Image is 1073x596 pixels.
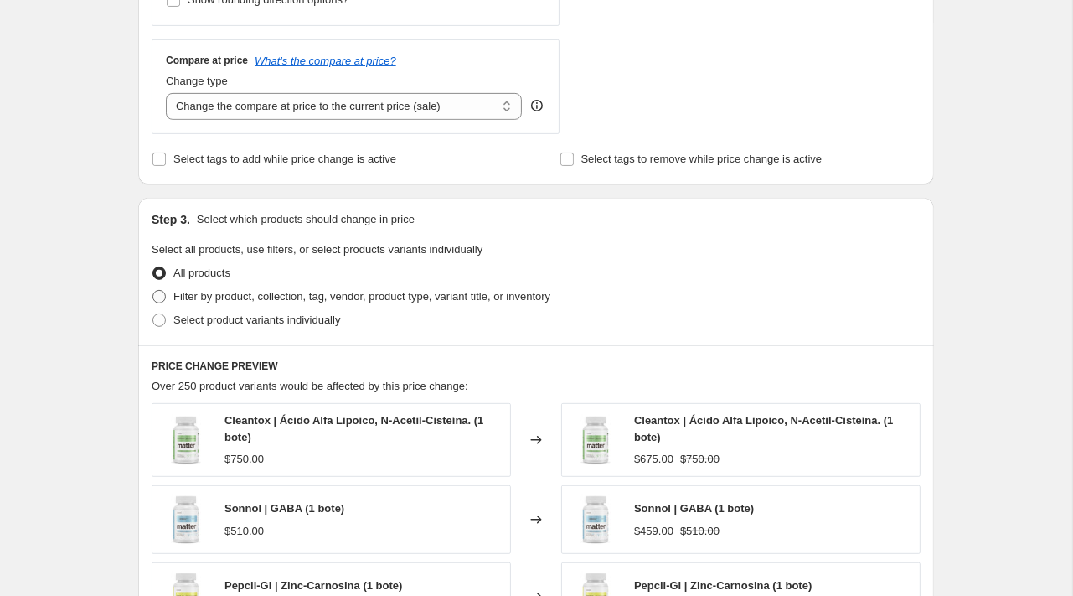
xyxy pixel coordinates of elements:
[152,360,921,373] h6: PRICE CHANGE PREVIEW
[173,290,550,303] span: Filter by product, collection, tag, vendor, product type, variant title, or inventory
[680,523,720,540] strike: $510.00
[224,523,264,540] div: $510.00
[173,153,396,165] span: Select tags to add while price change is active
[581,153,823,165] span: Select tags to remove while price change is active
[224,502,344,515] span: Sonnol | GABA (1 bote)
[197,211,415,228] p: Select which products should change in price
[166,54,248,67] h3: Compare at price
[152,211,190,228] h2: Step 3.
[166,75,228,87] span: Change type
[680,451,720,468] strike: $750.00
[152,243,482,256] span: Select all products, use filters, or select products variants individually
[255,54,396,67] button: What's the compare at price?
[152,380,468,392] span: Over 250 product variants would be affected by this price change:
[634,579,812,592] span: Pepcil-GI | Zinc-Carnosina (1 bote)
[224,451,264,468] div: $750.00
[224,414,483,443] span: Cleantox | Ácido Alfa Lipoico, N-Acetil-Cisteína. (1 bote)
[570,495,621,545] img: sonnol_ef45157c-502c-4dd5-9a04-4ab9e086adc5_80x.webp
[529,97,545,114] div: help
[161,415,211,465] img: cleantox_889496a7-1c7f-43b0-9d84-210a6f2d8490_80x.webp
[570,415,621,465] img: cleantox_889496a7-1c7f-43b0-9d84-210a6f2d8490_80x.webp
[634,414,893,443] span: Cleantox | Ácido Alfa Lipoico, N-Acetil-Cisteína. (1 bote)
[634,502,754,515] span: Sonnol | GABA (1 bote)
[634,523,673,540] div: $459.00
[173,267,230,279] span: All products
[173,314,340,326] span: Select product variants individually
[161,495,211,545] img: sonnol_ef45157c-502c-4dd5-9a04-4ab9e086adc5_80x.webp
[634,451,673,468] div: $675.00
[224,579,402,592] span: Pepcil-GI | Zinc-Carnosina (1 bote)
